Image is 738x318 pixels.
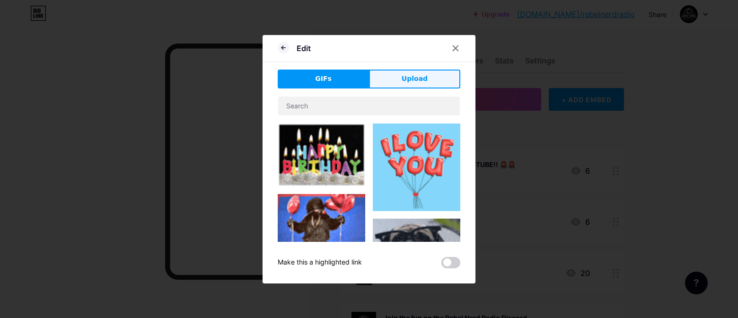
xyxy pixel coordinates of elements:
img: Gihpy [373,219,460,306]
span: GIFs [315,74,332,84]
img: Gihpy [278,194,365,261]
div: Make this a highlighted link [278,257,362,268]
img: Gihpy [278,124,365,186]
button: GIFs [278,70,369,88]
span: Upload [402,74,428,84]
button: Upload [369,70,460,88]
div: Edit [297,43,311,54]
input: Search [278,97,460,115]
img: Gihpy [373,124,460,211]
